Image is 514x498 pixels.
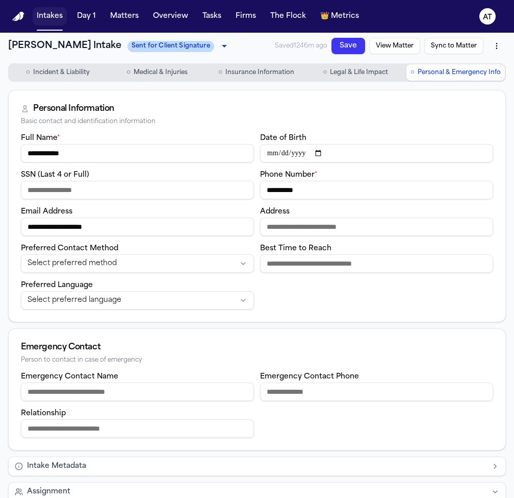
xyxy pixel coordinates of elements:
span: Assignment [27,487,70,497]
span: ○ [126,67,131,78]
span: Metrics [331,11,359,21]
button: Day 1 [73,7,100,26]
input: Email address [21,218,254,236]
div: Personal Information [33,103,114,115]
button: Sync to Matter [424,38,483,54]
span: ○ [323,67,327,78]
input: Address [260,218,493,236]
button: Go to Medical & Injuries [109,64,206,81]
span: Intake Metadata [27,461,86,471]
button: Matters [106,7,143,26]
button: Save [331,38,365,54]
span: Saved 1246m ago [275,42,327,50]
input: Emergency contact name [21,383,254,401]
span: Personal & Emergency Info [418,68,501,77]
input: Best time to reach [260,254,493,273]
div: Emergency Contact [21,341,493,353]
img: Finch Logo [12,12,24,21]
span: ○ [26,67,30,78]
span: Medical & Injuries [134,68,188,77]
label: Full Name [21,134,60,142]
button: View Matter [369,38,420,54]
button: crownMetrics [316,7,363,26]
div: Person to contact in case of emergency [21,357,493,364]
input: Emergency contact relationship [21,419,254,438]
label: Emergency Contact Name [21,373,118,381]
button: The Flock [266,7,310,26]
label: Emergency Contact Phone [260,373,359,381]
label: Phone Number [260,171,318,179]
button: Intakes [33,7,67,26]
input: Phone number [260,181,493,199]
span: ○ [410,67,415,78]
input: Full name [21,144,254,162]
label: SSN (Last 4 or Full) [21,171,89,179]
input: Date of birth [260,144,493,162]
a: Home [12,12,24,21]
div: Update intake status [127,39,230,53]
label: Preferred Contact Method [21,245,118,252]
button: Intake Metadata [9,457,505,476]
button: Go to Incident & Liability [9,64,107,81]
text: AT [483,14,492,21]
label: Best Time to Reach [260,245,331,252]
span: Sent for Client Signature [127,41,214,52]
label: Relationship [21,410,66,417]
label: Date of Birth [260,134,306,142]
label: Email Address [21,208,72,216]
button: Firms [232,7,260,26]
input: Emergency contact phone [260,383,493,401]
span: Incident & Liability [33,68,90,77]
button: Overview [149,7,192,26]
button: Go to Insurance Information [208,64,305,81]
span: crown [320,11,329,21]
div: Basic contact and identification information [21,118,493,126]
button: Go to Personal & Emergency Info [406,64,505,81]
label: Preferred Language [21,281,93,289]
span: Legal & Life Impact [330,68,388,77]
label: Address [260,208,290,216]
input: SSN [21,181,254,199]
button: More actions [487,37,506,55]
span: Insurance Information [225,68,294,77]
button: Go to Legal & Life Impact [307,64,404,81]
span: ○ [218,67,222,78]
h1: [PERSON_NAME] Intake [8,39,121,53]
button: Tasks [198,7,225,26]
